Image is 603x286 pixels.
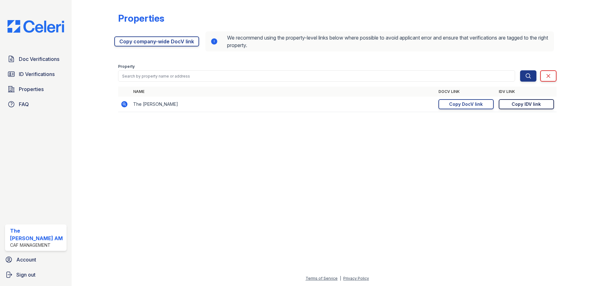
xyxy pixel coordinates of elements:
a: Terms of Service [306,276,338,281]
a: FAQ [5,98,67,111]
div: Copy IDV link [512,101,541,107]
a: Sign out [3,268,69,281]
span: Account [16,256,36,263]
div: Copy DocV link [449,101,483,107]
a: Copy company-wide DocV link [114,36,199,46]
img: CE_Logo_Blue-a8612792a0a2168367f1c8372b55b34899dd931a85d93a1a3d3e32e68fde9ad4.png [3,20,69,33]
a: Copy IDV link [499,99,554,109]
span: FAQ [19,100,29,108]
div: CAF Management [10,242,64,248]
span: Properties [19,85,44,93]
th: Name [131,87,436,97]
a: Copy DocV link [438,99,494,109]
span: Sign out [16,271,35,278]
div: The [PERSON_NAME] AM [10,227,64,242]
a: Properties [5,83,67,95]
label: Property [118,64,135,69]
th: DocV Link [436,87,496,97]
a: Privacy Policy [343,276,369,281]
a: Doc Verifications [5,53,67,65]
a: Account [3,253,69,266]
div: Properties [118,13,164,24]
span: Doc Verifications [19,55,59,63]
div: | [340,276,341,281]
span: ID Verifications [19,70,55,78]
div: We recommend using the property-level links below where possible to avoid applicant error and ens... [205,31,554,51]
th: IDV Link [496,87,557,97]
a: ID Verifications [5,68,67,80]
input: Search by property name or address [118,70,515,82]
td: The [PERSON_NAME] [131,97,436,112]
